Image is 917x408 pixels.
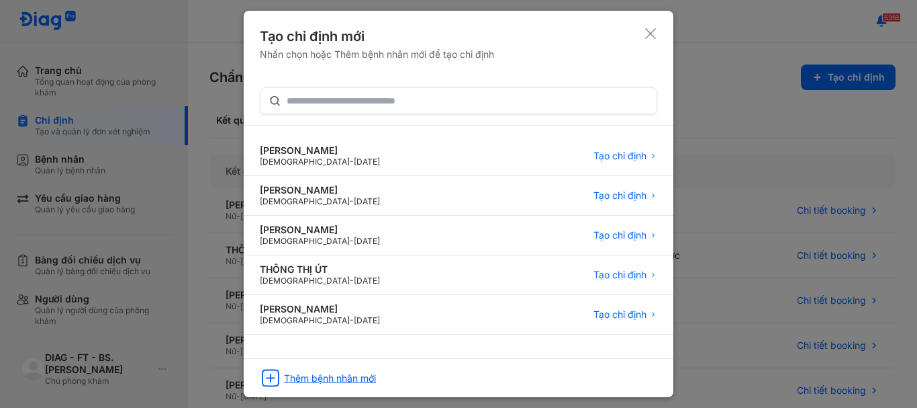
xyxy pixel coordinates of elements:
span: [DATE] [354,236,380,246]
div: Nhấn chọn hoặc Thêm bệnh nhân mới để tạo chỉ định [260,48,494,60]
span: [DEMOGRAPHIC_DATA] [260,315,350,325]
span: [DATE] [354,157,380,167]
div: [PERSON_NAME] [260,303,380,315]
span: Tạo chỉ định [593,190,646,202]
span: [DEMOGRAPHIC_DATA] [260,196,350,206]
div: Tạo chỉ định mới [260,27,494,46]
span: - [350,196,354,206]
span: Tạo chỉ định [593,150,646,162]
span: [DATE] [354,315,380,325]
div: Thêm bệnh nhân mới [284,372,376,384]
span: - [350,315,354,325]
div: [PERSON_NAME] [260,145,380,157]
span: - [350,157,354,167]
div: [PERSON_NAME] [260,224,380,236]
span: Tạo chỉ định [593,269,646,281]
span: - [350,276,354,286]
span: [DATE] [354,196,380,206]
span: [DEMOGRAPHIC_DATA] [260,157,350,167]
div: [PERSON_NAME] [260,184,380,196]
div: THÔNG THỊ ÚT [260,263,380,276]
span: - [350,236,354,246]
span: [DEMOGRAPHIC_DATA] [260,236,350,246]
span: Tạo chỉ định [593,309,646,321]
span: Tạo chỉ định [593,229,646,241]
span: [DEMOGRAPHIC_DATA] [260,276,350,286]
span: [DATE] [354,276,380,286]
